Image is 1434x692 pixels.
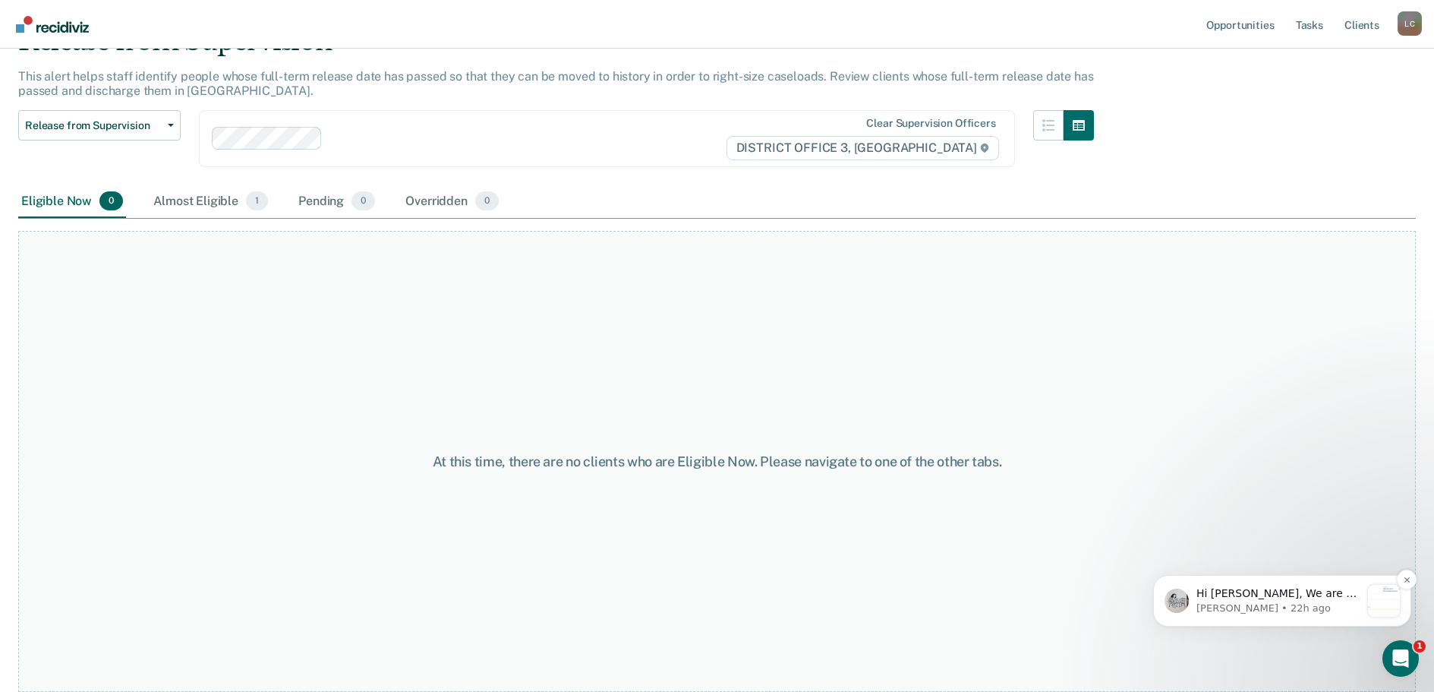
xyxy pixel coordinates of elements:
div: At this time, there are no clients who are Eligible Now. Please navigate to one of the other tabs. [368,453,1067,470]
div: Pending0 [295,185,378,219]
span: Release from Supervision [25,119,162,132]
div: Overridden0 [402,185,502,219]
iframe: Intercom notifications message [1130,479,1434,651]
div: L C [1398,11,1422,36]
div: message notification from Kim, 22h ago. Hi Chad, We are so excited to announce a brand new featur... [23,96,281,147]
span: 1 [246,191,268,211]
span: DISTRICT OFFICE 3, [GEOGRAPHIC_DATA] [726,136,999,160]
button: Profile dropdown button [1398,11,1422,36]
p: Message from Kim, sent 22h ago [66,122,230,136]
span: 1 [1414,640,1426,653]
span: Hi [PERSON_NAME], We are so excited to announce a brand new feature: AI case note search! 📣 Findi... [66,108,230,498]
span: 0 [475,191,499,211]
p: This alert helps staff identify people whose full-term release date has passed so that they can b... [18,69,1093,98]
button: Release from Supervision [18,110,181,141]
img: Recidiviz [16,16,89,33]
iframe: Intercom live chat [1382,640,1419,677]
img: Profile image for Kim [34,109,58,134]
div: Clear supervision officers [866,117,995,130]
span: 0 [351,191,375,211]
button: Dismiss notification [266,90,286,110]
span: 0 [99,191,123,211]
div: Eligible Now0 [18,185,126,219]
div: Almost Eligible1 [150,185,271,219]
